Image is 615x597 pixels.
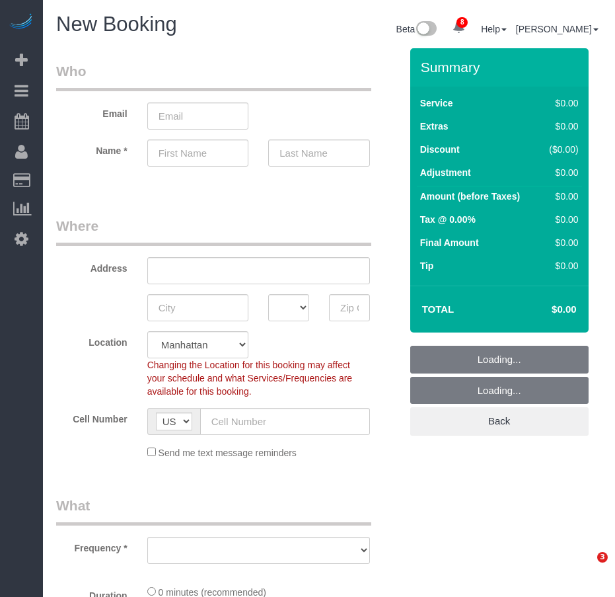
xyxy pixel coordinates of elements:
span: 3 [597,552,608,563]
legend: Where [56,216,371,246]
label: Tax @ 0.00% [420,213,476,226]
label: Address [46,257,137,275]
label: Discount [420,143,460,156]
span: Changing the Location for this booking may affect your schedule and what Services/Frequencies are... [147,360,353,397]
label: Service [420,97,453,110]
label: Final Amount [420,236,479,249]
strong: Total [422,303,454,315]
div: $0.00 [544,97,579,110]
legend: Who [56,61,371,91]
iframe: Intercom live chat [570,552,602,584]
label: Email [46,102,137,120]
div: $0.00 [544,213,579,226]
label: Amount (before Taxes) [420,190,520,203]
div: ($0.00) [544,143,579,156]
a: Back [410,407,589,435]
label: Adjustment [420,166,471,179]
span: Send me text message reminders [159,448,297,458]
label: Cell Number [46,408,137,426]
a: [PERSON_NAME] [516,24,598,34]
input: City [147,294,249,321]
label: Extras [420,120,449,133]
label: Location [46,331,137,349]
label: Name * [46,139,137,157]
input: Last Name [268,139,370,167]
input: First Name [147,139,249,167]
input: Zip Code [329,294,370,321]
input: Cell Number [200,408,370,435]
span: 8 [456,17,468,28]
label: Frequency * [46,537,137,555]
div: $0.00 [544,120,579,133]
a: Beta [396,24,437,34]
label: Tip [420,259,434,272]
h3: Summary [421,60,582,75]
h4: $0.00 [512,304,576,315]
legend: What [56,496,371,526]
img: Automaid Logo [8,13,34,32]
a: Help [481,24,507,34]
div: $0.00 [544,190,579,203]
span: New Booking [56,13,177,36]
input: Email [147,102,249,130]
div: $0.00 [544,236,579,249]
div: $0.00 [544,259,579,272]
div: $0.00 [544,166,579,179]
a: 8 [446,13,472,42]
img: New interface [415,21,437,38]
